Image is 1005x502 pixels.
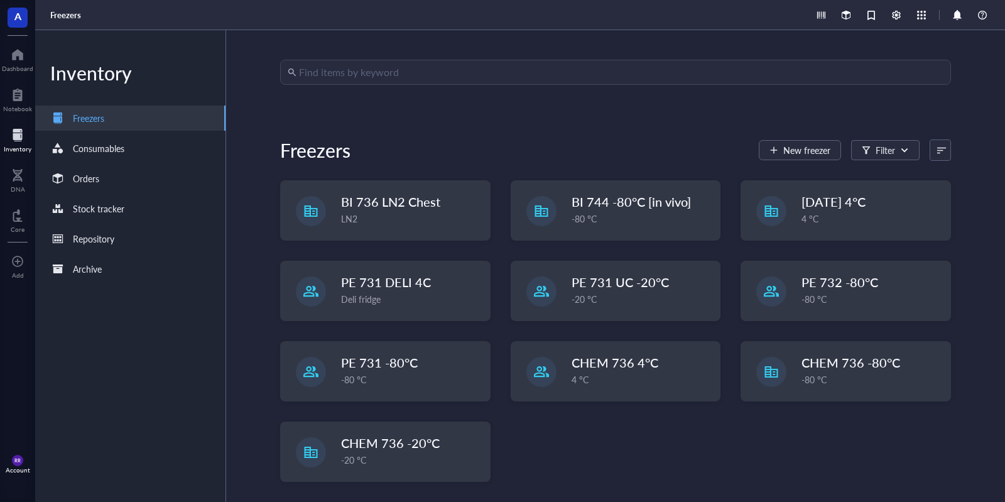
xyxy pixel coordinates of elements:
div: Inventory [4,145,31,153]
div: Orders [73,172,99,185]
a: Stock tracker [35,196,225,221]
a: Freezers [35,106,225,131]
a: Orders [35,166,225,191]
a: Inventory [4,125,31,153]
div: -80 °C [801,292,943,306]
div: Inventory [35,60,225,85]
div: -80 °C [572,212,713,226]
span: PE 731 UC -20°C [572,273,669,291]
span: CHEM 736 -80°C [801,354,900,371]
div: Freezers [73,111,104,125]
div: Deli fridge [341,292,482,306]
div: LN2 [341,212,482,226]
div: Notebook [3,105,32,112]
div: 4 °C [572,373,713,386]
a: Core [11,205,24,233]
div: Repository [73,232,114,246]
a: DNA [11,165,25,193]
a: Repository [35,226,225,251]
span: PE 732 -80°C [801,273,878,291]
div: -80 °C [801,373,943,386]
span: BI 744 -80°C [in vivo] [572,193,691,210]
span: PE 731 DELI 4C [341,273,431,291]
div: 4 °C [801,212,943,226]
div: Archive [73,262,102,276]
div: Core [11,226,24,233]
div: Freezers [280,138,350,163]
div: -20 °C [572,292,713,306]
a: Notebook [3,85,32,112]
a: Consumables [35,136,225,161]
div: -80 °C [341,373,482,386]
span: New freezer [783,145,830,155]
span: [DATE] 4°C [801,193,866,210]
div: Dashboard [2,65,33,72]
div: Add [12,271,24,279]
span: PE 731 -80°C [341,354,418,371]
span: BI 736 LN2 Chest [341,193,440,210]
a: Archive [35,256,225,281]
span: RR [14,457,20,463]
div: -20 °C [341,453,482,467]
a: Freezers [50,9,84,21]
div: Account [6,466,30,474]
div: Filter [876,143,895,157]
span: A [14,8,21,24]
div: Stock tracker [73,202,124,216]
div: Consumables [73,141,124,155]
div: DNA [11,185,25,193]
button: New freezer [759,140,841,160]
a: Dashboard [2,45,33,72]
span: CHEM 736 4°C [572,354,658,371]
span: CHEM 736 -20°C [341,434,440,452]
